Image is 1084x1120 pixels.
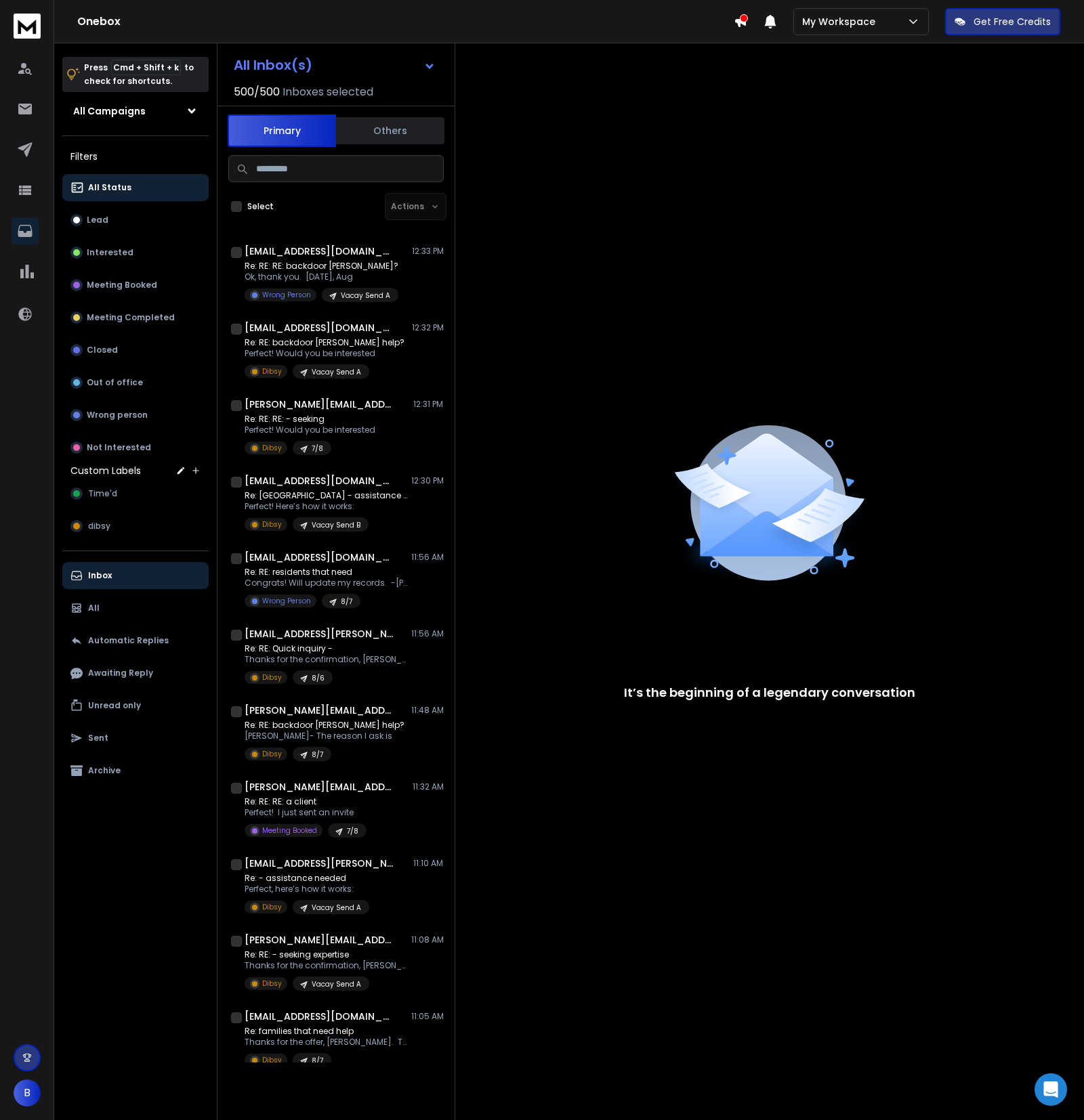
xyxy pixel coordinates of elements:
p: 7/8 [312,444,323,454]
p: Re: RE: backdoor [PERSON_NAME] help? [245,720,404,731]
p: Re: RE: RE: a client [245,796,367,807]
p: 11:05 AM [411,1011,444,1022]
button: Awaiting Reply [62,660,209,687]
button: Closed [62,337,209,364]
button: Get Free Credits [945,8,1060,35]
span: 500 / 500 [234,84,280,100]
button: B [14,1079,41,1106]
h1: [EMAIL_ADDRESS][DOMAIN_NAME] [245,1010,394,1023]
p: Meeting Completed [87,312,175,323]
p: Dibsy [262,749,282,759]
p: Re: RE: Quick inquiry - [245,643,407,654]
p: Dibsy [262,672,282,683]
p: 11:56 AM [411,628,444,639]
h1: All Campaigns [73,104,146,118]
button: All Status [62,174,209,201]
p: Re: RE: RE: - seeking [245,414,375,425]
p: Perfect! Would you be interested [245,348,404,359]
p: Dibsy [262,978,282,989]
p: Inbox [88,570,112,581]
span: Cmd + Shift + k [111,60,181,75]
span: dibsy [88,521,110,532]
button: Out of office [62,369,209,396]
button: Others [336,116,444,146]
h1: [PERSON_NAME][EMAIL_ADDRESS][DOMAIN_NAME] [245,933,394,947]
p: Dibsy [262,519,282,530]
button: Inbox [62,562,209,589]
h3: Inboxes selected [283,84,373,100]
p: Thanks for the confirmation, [PERSON_NAME]. [245,654,407,665]
h1: [EMAIL_ADDRESS][PERSON_NAME][DOMAIN_NAME] [245,857,394,870]
p: 8/6 [312,673,325,683]
button: Wrong person [62,402,209,429]
p: Interested [87,247,133,258]
p: Lead [87,215,108,225]
p: It’s the beginning of a legendary conversation [624,683,915,702]
p: My Workspace [802,15,881,28]
h1: [EMAIL_ADDRESS][DOMAIN_NAME] [245,321,394,335]
p: Re: RE: backdoor [PERSON_NAME] help? [245,337,404,348]
img: logo [14,14,41,39]
p: Re: RE: RE: backdoor [PERSON_NAME]? [245,261,398,272]
div: Open Intercom Messenger [1035,1073,1067,1106]
p: Vacay Send B [312,520,360,530]
h3: Custom Labels [70,464,141,477]
p: Archive [88,765,121,776]
button: All Inbox(s) [223,51,446,79]
h1: [EMAIL_ADDRESS][PERSON_NAME][DOMAIN_NAME] [245,627,394,641]
button: Not Interested [62,434,209,461]
p: Vacay Send A [312,903,361,913]
button: All Campaigns [62,98,209,125]
p: Re: [GEOGRAPHIC_DATA] - assistance needed [245,490,407,501]
p: Re: families that need help [245,1026,407,1037]
p: Perfect! Would you be interested [245,425,375,435]
button: Interested [62,239,209,266]
button: dibsy [62,513,209,540]
button: Archive [62,757,209,784]
p: Wrong person [87,410,148,421]
p: Perfect, here’s how it works: [245,884,369,895]
p: Congrats! Will update my records. -[PERSON_NAME] [DATE], [245,578,407,588]
h3: Filters [62,147,209,166]
p: Wrong Person [262,596,311,606]
p: [PERSON_NAME]- The reason I ask is [245,731,404,741]
p: Awaiting Reply [88,668,153,679]
p: Perfect! Here’s how it works: [245,501,407,512]
p: Vacay Send A [341,290,390,301]
p: Ok, thank you. [DATE], Aug [245,272,398,282]
p: 12:32 PM [412,322,444,333]
button: Primary [228,114,336,147]
button: Time'd [62,480,209,507]
p: Sent [88,733,108,744]
p: 12:33 PM [412,246,444,257]
p: Automatic Replies [88,635,169,646]
button: Automatic Replies [62,627,209,654]
p: All Status [88,182,131,193]
button: Unread only [62,692,209,719]
h1: [EMAIL_ADDRESS][DOMAIN_NAME] [245,244,394,258]
h1: [EMAIL_ADDRESS][DOMAIN_NAME] [245,474,394,488]
p: Not Interested [87,442,151,453]
h1: [PERSON_NAME][EMAIL_ADDRESS][PERSON_NAME][DOMAIN_NAME] [245,704,394,717]
p: All [88,603,100,613]
p: 12:31 PM [413,399,444,410]
button: Lead [62,207,209,234]
label: Select [247,201,274,212]
p: 11:10 AM [413,858,444,869]
p: 8/7 [312,750,323,760]
p: Vacay Send A [312,979,361,989]
p: Re: RE: residents that need [245,567,407,578]
h1: [PERSON_NAME][EMAIL_ADDRESS][DOMAIN_NAME] [245,780,394,794]
p: 11:08 AM [411,934,444,945]
p: Re: RE: - seeking expertise [245,949,407,960]
p: Perfect! I just sent an invite [245,807,367,818]
button: Meeting Booked [62,272,209,299]
p: Dibsy [262,1055,282,1065]
p: 11:48 AM [411,705,444,716]
button: Meeting Completed [62,304,209,331]
p: Meeting Booked [87,280,157,290]
p: 12:30 PM [411,475,444,486]
p: Dibsy [262,902,282,912]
